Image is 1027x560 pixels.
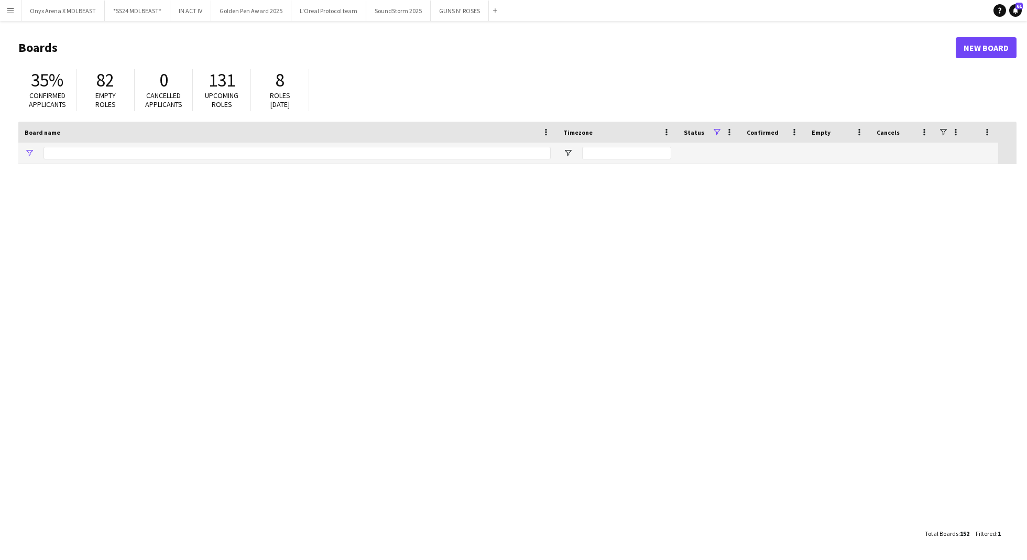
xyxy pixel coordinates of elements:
button: L'Oreal Protocol team [291,1,366,21]
a: New Board [956,37,1017,58]
span: Status [684,128,704,136]
span: Roles [DATE] [270,91,290,109]
span: 0 [159,69,168,92]
span: 131 [209,69,235,92]
button: Open Filter Menu [563,148,573,158]
a: 61 [1009,4,1022,17]
span: 152 [960,530,969,537]
span: Confirmed applicants [29,91,66,109]
span: 1 [998,530,1001,537]
span: 35% [31,69,63,92]
span: 61 [1015,3,1023,9]
h1: Boards [18,40,956,56]
span: 8 [276,69,285,92]
span: Empty [812,128,831,136]
button: IN ACT IV [170,1,211,21]
span: Confirmed [747,128,779,136]
div: : [925,523,969,544]
button: Open Filter Menu [25,148,34,158]
span: Total Boards [925,530,958,537]
span: Upcoming roles [205,91,238,109]
button: SoundStorm 2025 [366,1,431,21]
span: Empty roles [95,91,116,109]
span: 82 [96,69,114,92]
input: Timezone Filter Input [582,147,671,159]
div: : [976,523,1001,544]
span: Cancels [877,128,900,136]
button: Onyx Arena X MDLBEAST [21,1,105,21]
span: Board name [25,128,60,136]
span: Timezone [563,128,593,136]
button: Golden Pen Award 2025 [211,1,291,21]
span: Cancelled applicants [145,91,182,109]
input: Board name Filter Input [43,147,551,159]
button: *SS24 MDLBEAST* [105,1,170,21]
button: GUNS N' ROSES [431,1,489,21]
span: Filtered [976,530,996,537]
